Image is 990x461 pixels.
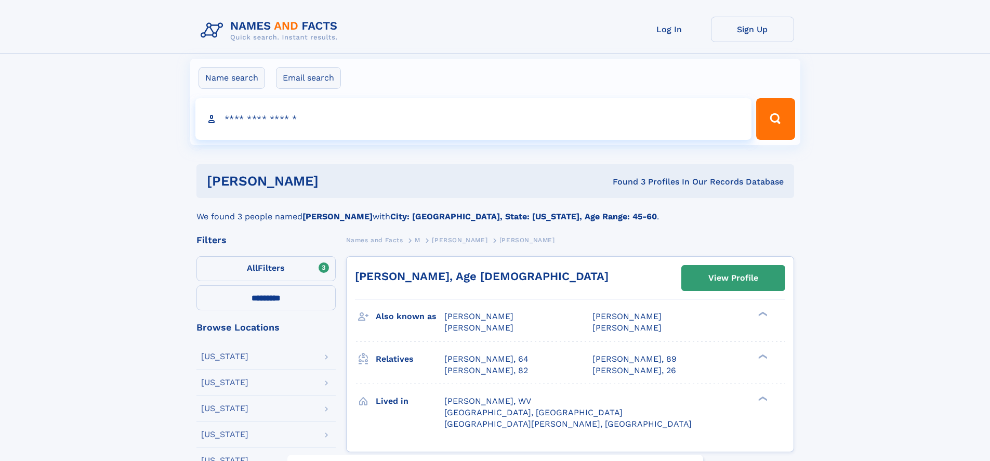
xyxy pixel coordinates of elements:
a: [PERSON_NAME], 89 [592,353,677,365]
span: [PERSON_NAME] [499,236,555,244]
span: [PERSON_NAME] [444,323,513,333]
div: ❯ [756,311,768,318]
img: Logo Names and Facts [196,17,346,45]
a: Names and Facts [346,233,403,246]
a: M [415,233,420,246]
b: City: [GEOGRAPHIC_DATA], State: [US_STATE], Age Range: 45-60 [390,212,657,221]
span: [PERSON_NAME] [592,323,662,333]
label: Email search [276,67,341,89]
a: Sign Up [711,17,794,42]
input: search input [195,98,752,140]
span: M [415,236,420,244]
span: All [247,263,258,273]
span: [PERSON_NAME] [444,311,513,321]
h3: Also known as [376,308,444,325]
a: [PERSON_NAME], 26 [592,365,676,376]
span: [GEOGRAPHIC_DATA], [GEOGRAPHIC_DATA] [444,407,623,417]
div: ❯ [756,353,768,360]
a: [PERSON_NAME], 82 [444,365,528,376]
b: [PERSON_NAME] [302,212,373,221]
h3: Lived in [376,392,444,410]
label: Filters [196,256,336,281]
span: [GEOGRAPHIC_DATA][PERSON_NAME], [GEOGRAPHIC_DATA] [444,419,692,429]
a: [PERSON_NAME] [432,233,487,246]
span: [PERSON_NAME] [432,236,487,244]
div: Found 3 Profiles In Our Records Database [466,176,784,188]
div: ❯ [756,395,768,402]
div: View Profile [708,266,758,290]
h1: [PERSON_NAME] [207,175,466,188]
div: Filters [196,235,336,245]
span: [PERSON_NAME], WV [444,396,531,406]
div: Browse Locations [196,323,336,332]
a: [PERSON_NAME], Age [DEMOGRAPHIC_DATA] [355,270,609,283]
a: [PERSON_NAME], 64 [444,353,529,365]
div: [US_STATE] [201,430,248,439]
div: [US_STATE] [201,404,248,413]
span: [PERSON_NAME] [592,311,662,321]
h3: Relatives [376,350,444,368]
div: We found 3 people named with . [196,198,794,223]
div: [US_STATE] [201,352,248,361]
button: Search Button [756,98,795,140]
a: Log In [628,17,711,42]
label: Name search [199,67,265,89]
div: [US_STATE] [201,378,248,387]
a: View Profile [682,266,785,291]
